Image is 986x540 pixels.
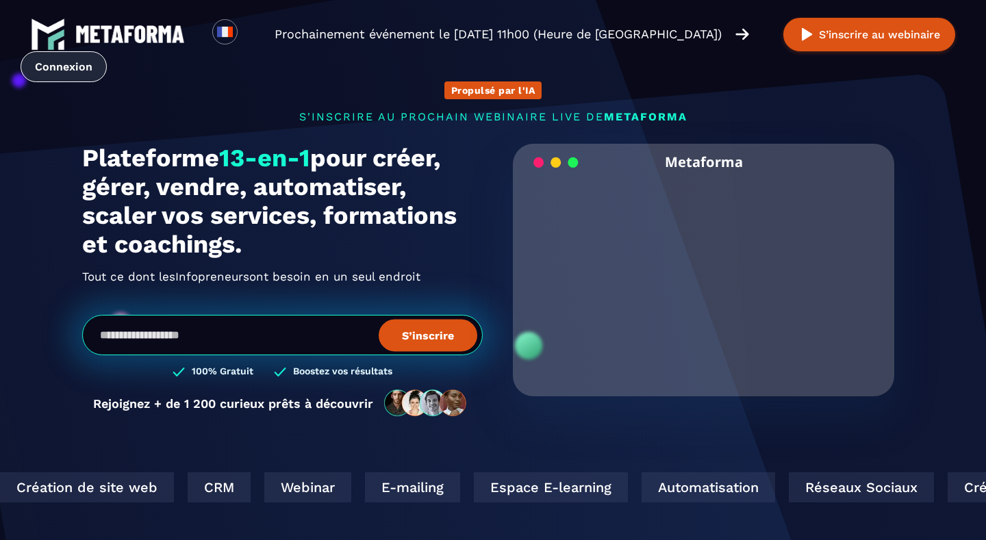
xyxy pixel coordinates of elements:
input: Search for option [249,26,260,42]
img: logo [75,25,185,43]
div: Automatisation [635,472,769,502]
video: Your browser does not support the video tag. [523,180,884,360]
a: Connexion [21,51,107,82]
h3: 100% Gratuit [192,365,253,378]
div: Webinar [258,472,345,502]
img: logo [31,17,65,51]
h2: Tout ce dont les ont besoin en un seul endroit [82,266,483,287]
img: play [798,26,816,43]
span: METAFORMA [604,110,687,123]
div: CRM [181,472,244,502]
div: Search for option [238,19,271,49]
span: 13-en-1 [219,144,310,172]
p: Prochainement événement le [DATE] 11h00 (Heure de [GEOGRAPHIC_DATA]) [275,25,722,44]
div: E-mailing [359,472,454,502]
img: loading [533,156,579,169]
img: checked [173,365,185,378]
img: fr [216,23,233,40]
span: Infopreneurs [175,266,249,287]
p: Rejoignez + de 1 200 curieux prêts à découvrir [93,396,373,411]
button: S’inscrire [379,319,477,351]
div: Espace E-learning [468,472,622,502]
h2: Metaforma [665,144,743,180]
p: s'inscrire au prochain webinaire live de [82,110,904,123]
img: community-people [380,389,472,417]
img: checked [274,365,286,378]
h1: Plateforme pour créer, gérer, vendre, automatiser, scaler vos services, formations et coachings. [82,144,483,259]
img: arrow-right [735,27,749,42]
div: Réseaux Sociaux [783,472,928,502]
h3: Boostez vos résultats [293,365,392,378]
button: S’inscrire au webinaire [783,18,955,51]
